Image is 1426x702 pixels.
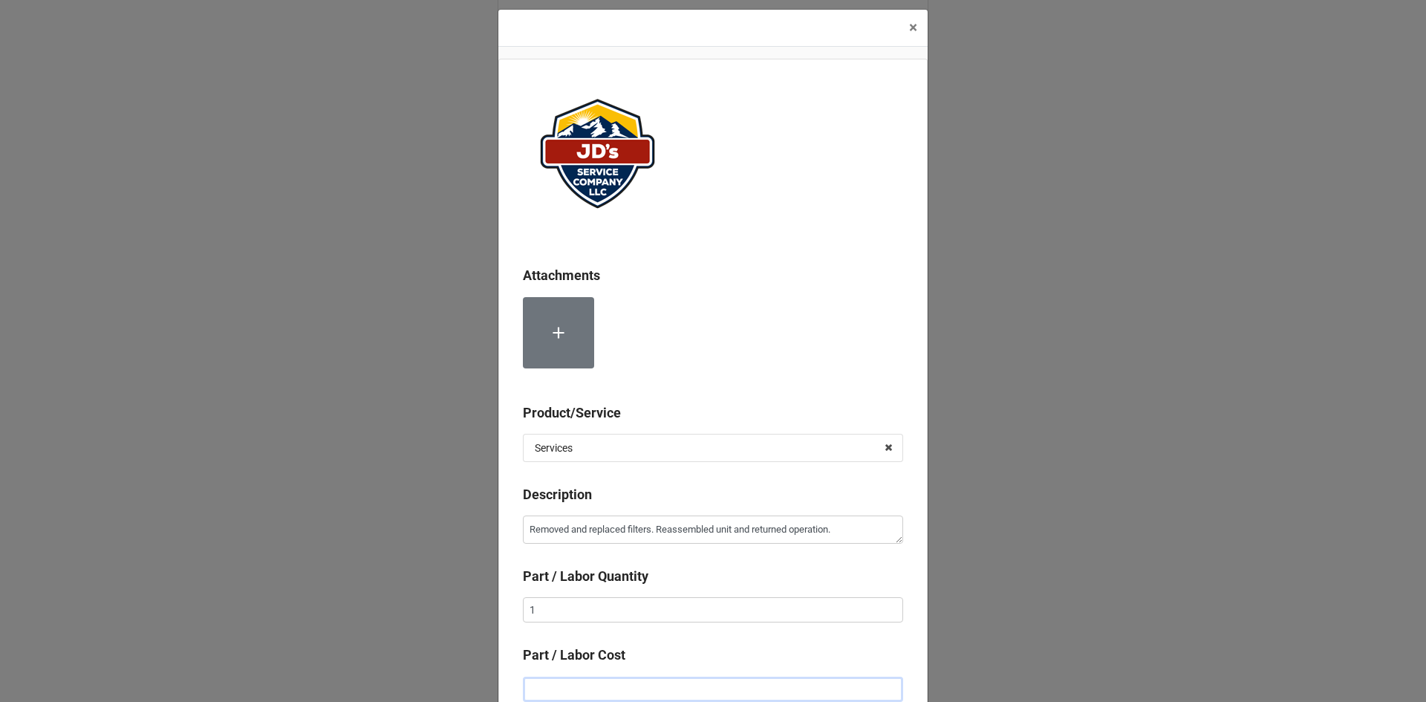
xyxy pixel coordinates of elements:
[909,19,917,36] span: ×
[523,265,600,286] label: Attachments
[523,484,592,505] label: Description
[523,83,671,224] img: user-attachments%2Flegacy%2Fextension-attachments%2FePqffAuANl%2FJDServiceCoLogo_website.png
[523,516,903,544] textarea: Removed and replaced filters. Reassembled unit and returned operation.
[523,566,648,587] label: Part / Labor Quantity
[523,403,621,423] label: Product/Service
[535,443,573,453] div: Services
[523,645,625,666] label: Part / Labor Cost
